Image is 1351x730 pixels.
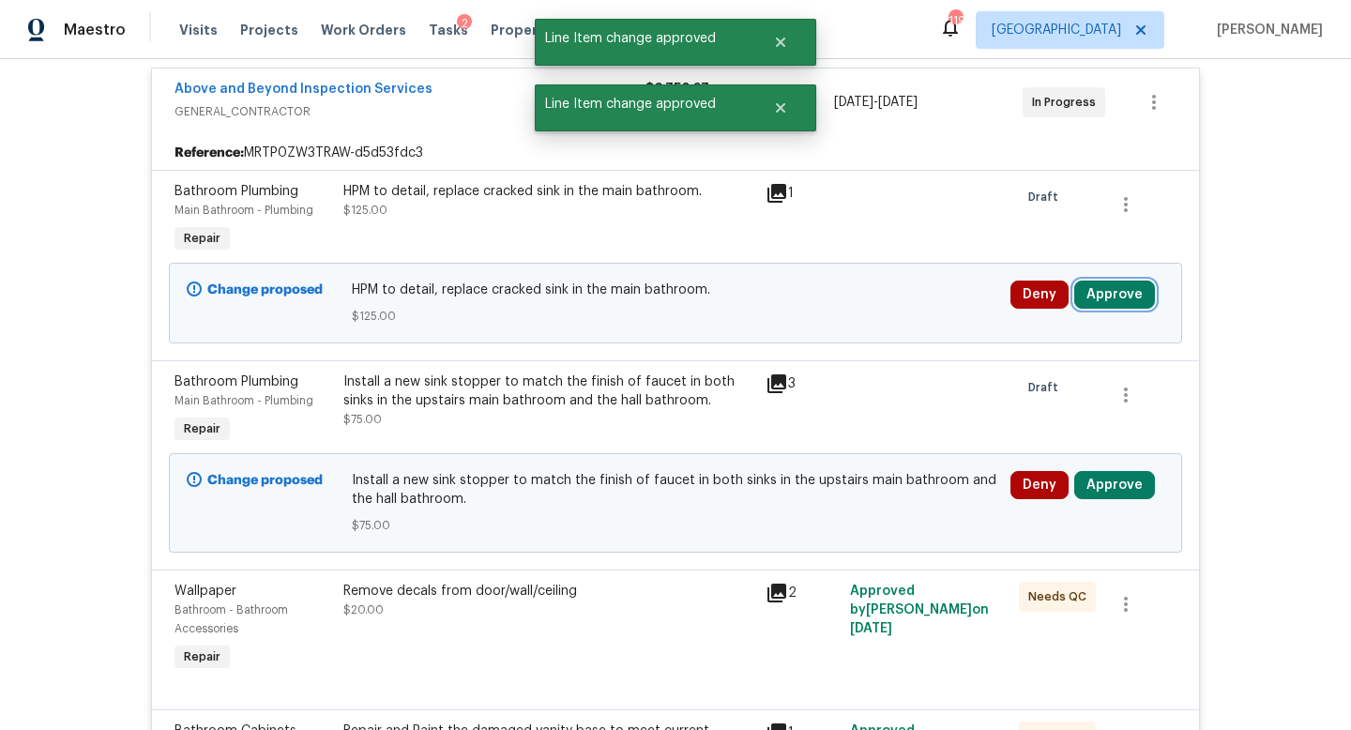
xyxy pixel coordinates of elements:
[175,395,313,406] span: Main Bathroom - Plumbing
[175,102,645,121] span: GENERAL_CONTRACTOR
[429,23,468,37] span: Tasks
[1028,188,1066,206] span: Draft
[766,182,839,205] div: 1
[343,414,382,425] span: $75.00
[352,471,1000,509] span: Install a new sink stopper to match the finish of faucet in both sinks in the upstairs main bathr...
[343,182,754,201] div: HPM to detail, replace cracked sink in the main bathroom.
[352,516,1000,535] span: $75.00
[949,11,962,30] div: 119
[176,419,228,438] span: Repair
[175,144,244,162] b: Reference:
[1028,587,1094,606] span: Needs QC
[1010,281,1069,309] button: Deny
[175,375,298,388] span: Bathroom Plumbing
[535,84,750,124] span: Line Item change approved
[645,83,709,96] span: $6,750.67
[175,604,288,634] span: Bathroom - Bathroom Accessories
[175,205,313,216] span: Main Bathroom - Plumbing
[343,582,754,601] div: Remove decals from door/wall/ceiling
[1032,93,1103,112] span: In Progress
[175,585,236,598] span: Wallpaper
[179,21,218,39] span: Visits
[175,185,298,198] span: Bathroom Plumbing
[176,229,228,248] span: Repair
[352,281,1000,299] span: HPM to detail, replace cracked sink in the main bathroom.
[207,283,323,297] b: Change proposed
[850,622,892,635] span: [DATE]
[1028,378,1066,397] span: Draft
[175,83,433,96] a: Above and Beyond Inspection Services
[152,136,1199,170] div: MRTP0ZW3TRAW-d5d53fdc3
[207,474,323,487] b: Change proposed
[343,604,384,616] span: $20.00
[343,373,754,410] div: Install a new sink stopper to match the finish of faucet in both sinks in the upstairs main bathr...
[343,205,387,216] span: $125.00
[64,21,126,39] span: Maestro
[878,96,918,109] span: [DATE]
[1209,21,1323,39] span: [PERSON_NAME]
[1074,471,1155,499] button: Approve
[766,582,839,604] div: 2
[850,585,989,635] span: Approved by [PERSON_NAME] on
[750,23,812,61] button: Close
[321,21,406,39] span: Work Orders
[1074,281,1155,309] button: Approve
[176,647,228,666] span: Repair
[240,21,298,39] span: Projects
[992,21,1121,39] span: [GEOGRAPHIC_DATA]
[352,307,1000,326] span: $125.00
[834,96,873,109] span: [DATE]
[491,21,564,39] span: Properties
[535,19,750,58] span: Line Item change approved
[1010,471,1069,499] button: Deny
[457,14,472,33] div: 2
[750,89,812,127] button: Close
[834,93,918,112] span: -
[766,373,839,395] div: 3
